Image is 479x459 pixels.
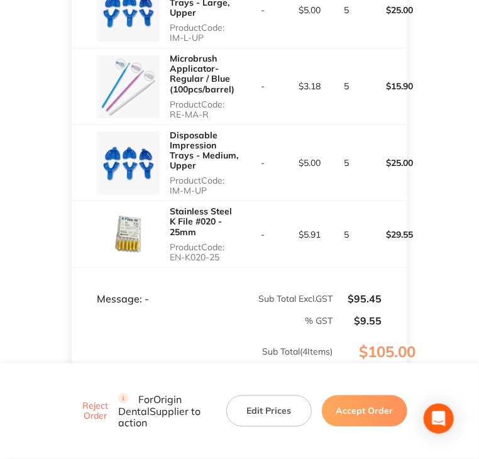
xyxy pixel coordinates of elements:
p: Product Code: RE-MA-R [170,99,239,119]
p: Product Code: IM-L-UP [170,23,239,43]
a: Stainless Steel K File #020 - 25mm [170,206,232,237]
p: $105.00 [334,343,406,386]
p: % GST [72,316,333,326]
p: $5.00 [287,158,333,168]
img: Z3Iwdnpiag [97,203,160,266]
p: 5 [334,158,360,168]
p: $9.55 [334,315,382,326]
p: $5.91 [287,229,333,240]
p: - [240,81,286,91]
p: 5 [334,229,360,240]
img: dzJkenRnOQ [97,131,160,194]
p: $95.45 [334,293,382,304]
p: $3.18 [287,81,333,91]
p: $5.00 [287,5,333,15]
p: $25.00 [361,148,411,178]
p: - [240,158,286,168]
p: Product Code: IM-M-UP [170,175,239,196]
p: Sub Total Excl. GST [240,294,333,304]
p: - [240,229,286,240]
button: Accept Order [322,395,407,427]
p: $29.55 [361,219,411,250]
td: Message: - [72,267,239,305]
div: Open Intercom Messenger [424,404,454,434]
a: Microbrush Applicator- Regular / Blue (100pcs/barrel) [170,53,234,94]
p: 5 [334,81,360,91]
img: YjN6dHdvdg [97,55,160,118]
p: - [240,5,286,15]
p: 5 [334,5,360,15]
p: For Origin Dental Supplier to action [118,394,211,429]
p: $15.90 [361,71,411,101]
button: Edit Prices [226,395,312,427]
button: Reject Order [72,401,118,422]
p: Sub Total ( 4 Items) [72,346,333,382]
a: Disposable Impression Trays - Medium, Upper [170,130,238,171]
p: Product Code: EN-K020-25 [170,242,239,262]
